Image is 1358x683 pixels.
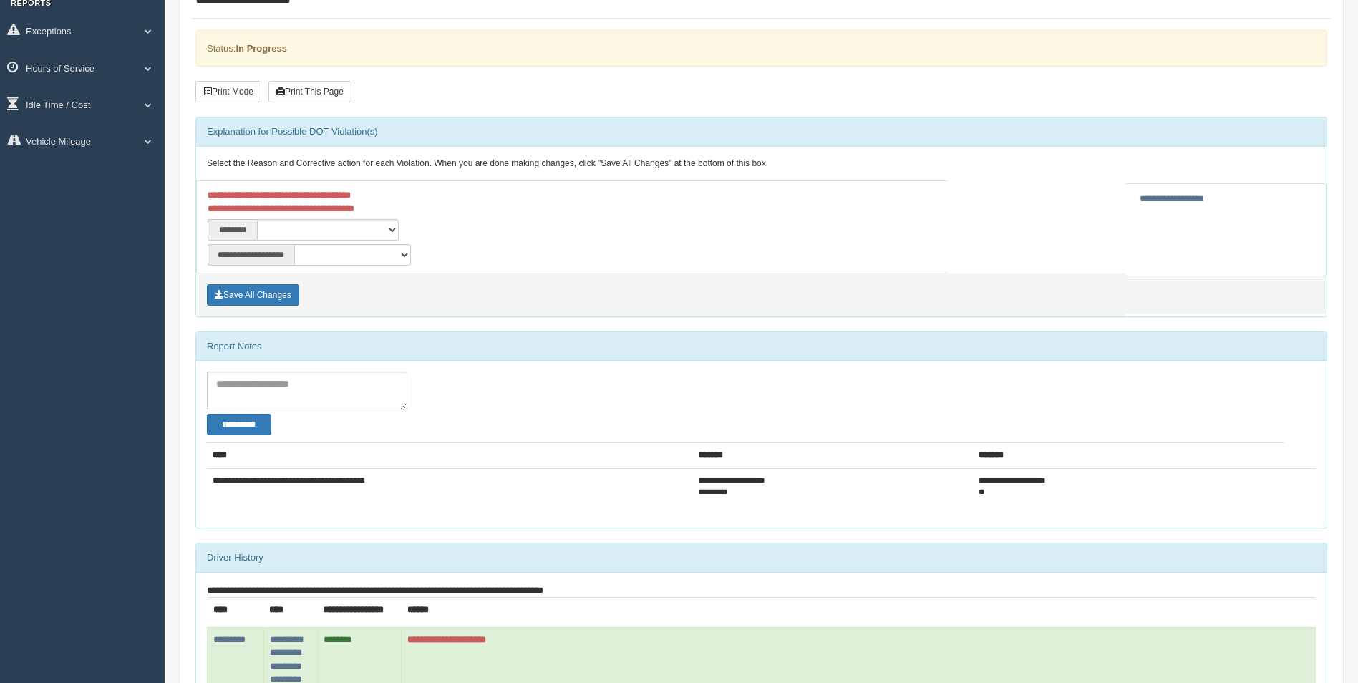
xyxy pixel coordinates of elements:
[195,30,1327,67] div: Status:
[196,117,1327,146] div: Explanation for Possible DOT Violation(s)
[207,284,299,306] button: Save
[268,81,351,102] button: Print This Page
[195,81,261,102] button: Print Mode
[236,43,287,54] strong: In Progress
[196,543,1327,572] div: Driver History
[207,414,271,435] button: Change Filter Options
[196,147,1327,181] div: Select the Reason and Corrective action for each Violation. When you are done making changes, cli...
[196,332,1327,361] div: Report Notes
